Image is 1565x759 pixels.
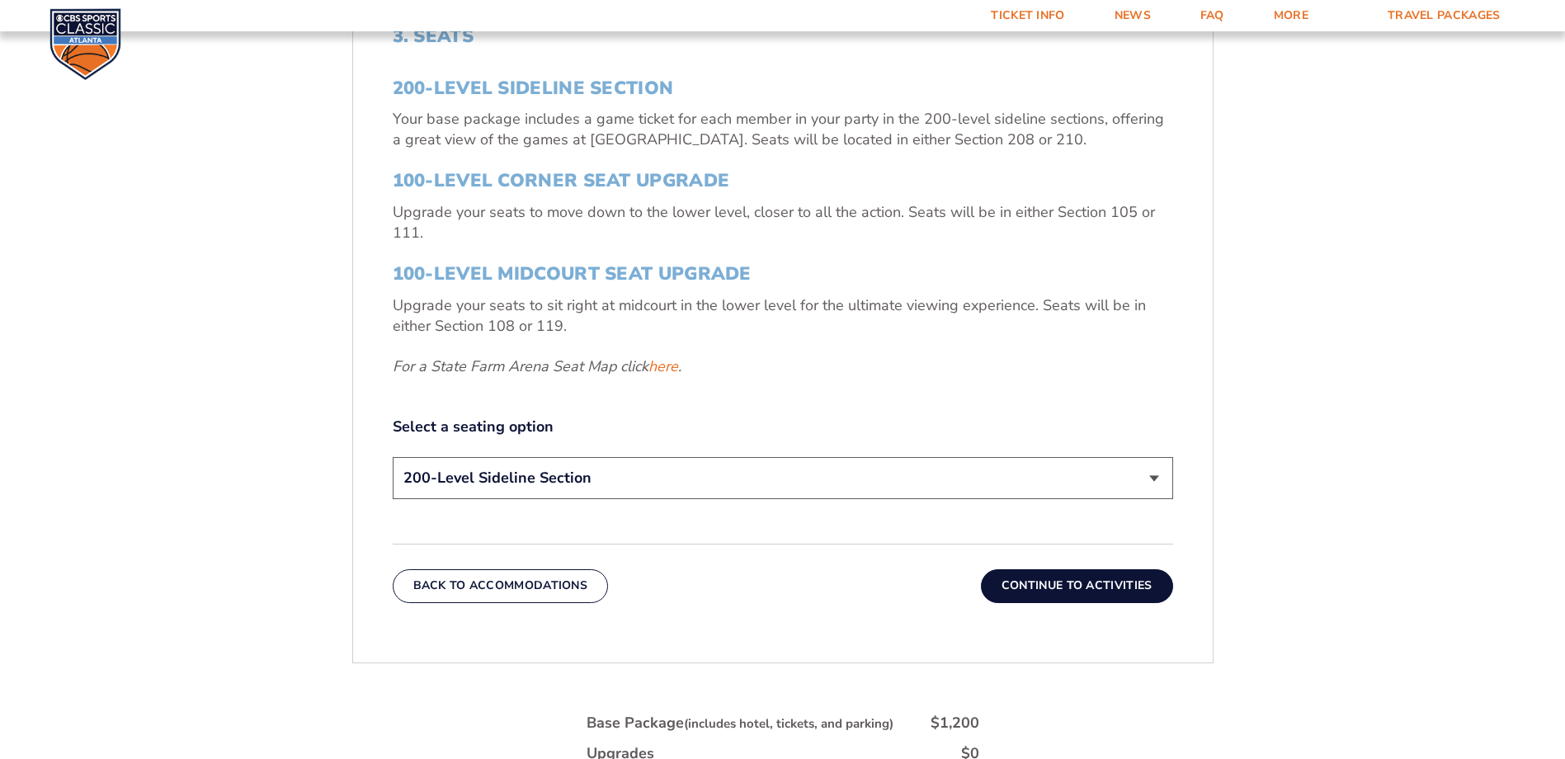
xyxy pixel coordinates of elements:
small: (includes hotel, tickets, and parking) [684,715,893,732]
h3: 200-Level Sideline Section [393,78,1173,99]
img: CBS Sports Classic [49,8,121,80]
button: Continue To Activities [981,569,1173,602]
label: Select a seating option [393,417,1173,437]
h3: 100-Level Midcourt Seat Upgrade [393,263,1173,285]
h3: 100-Level Corner Seat Upgrade [393,170,1173,191]
p: Your base package includes a game ticket for each member in your party in the 200-level sideline ... [393,109,1173,150]
p: Upgrade your seats to sit right at midcourt in the lower level for the ultimate viewing experienc... [393,295,1173,337]
div: Base Package [587,713,893,733]
div: $1,200 [931,713,979,733]
em: For a State Farm Arena Seat Map click . [393,356,681,376]
button: Back To Accommodations [393,569,609,602]
h2: 3. Seats [393,26,1173,47]
a: here [648,356,678,377]
p: Upgrade your seats to move down to the lower level, closer to all the action. Seats will be in ei... [393,202,1173,243]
